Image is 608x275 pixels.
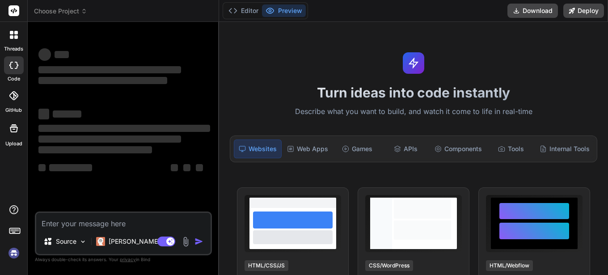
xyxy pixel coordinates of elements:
[79,238,87,245] img: Pick Models
[38,109,49,119] span: ‌
[96,237,105,246] img: Claude 4 Sonnet
[224,106,603,118] p: Describe what you want to build, and watch it come to life in real-time
[194,237,203,246] img: icon
[171,164,178,171] span: ‌
[120,257,136,262] span: privacy
[56,237,76,246] p: Source
[4,45,23,53] label: threads
[5,140,22,148] label: Upload
[8,75,20,83] label: code
[283,140,332,158] div: Web Apps
[563,4,604,18] button: Deploy
[487,140,534,158] div: Tools
[38,164,46,171] span: ‌
[334,140,380,158] div: Games
[6,245,21,261] img: signin
[486,260,533,271] div: HTML/Webflow
[234,140,282,158] div: Websites
[196,164,203,171] span: ‌
[35,255,212,264] p: Always double-check its answers. Your in Bind
[225,4,262,17] button: Editor
[262,4,306,17] button: Preview
[53,110,81,118] span: ‌
[109,237,175,246] p: [PERSON_NAME] 4 S..
[38,77,167,84] span: ‌
[431,140,486,158] div: Components
[49,164,92,171] span: ‌
[38,48,51,61] span: ‌
[183,164,190,171] span: ‌
[38,135,181,143] span: ‌
[536,140,593,158] div: Internal Tools
[5,106,22,114] label: GitHub
[38,125,210,132] span: ‌
[382,140,429,158] div: APIs
[365,260,413,271] div: CSS/WordPress
[34,7,87,16] span: Choose Project
[38,66,181,73] span: ‌
[507,4,558,18] button: Download
[181,237,191,247] img: attachment
[38,146,152,153] span: ‌
[224,85,603,101] h1: Turn ideas into code instantly
[55,51,69,58] span: ‌
[245,260,288,271] div: HTML/CSS/JS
